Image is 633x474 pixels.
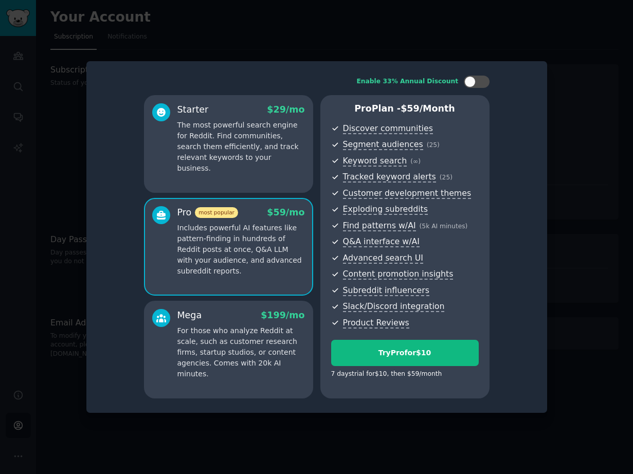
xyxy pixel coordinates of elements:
[331,370,442,379] div: 7 days trial for $10 , then $ 59 /month
[343,172,436,183] span: Tracked keyword alerts
[177,120,305,174] p: The most powerful search engine for Reddit. Find communities, search them efficiently, and track ...
[343,123,433,134] span: Discover communities
[343,139,423,150] span: Segment audiences
[332,348,478,358] div: Try Pro for $10
[343,318,409,329] span: Product Reviews
[343,188,472,199] span: Customer development themes
[267,207,304,217] span: $ 59 /mo
[195,207,238,218] span: most popular
[177,103,209,116] div: Starter
[331,102,479,115] p: Pro Plan -
[420,223,468,230] span: ( 5k AI minutes )
[343,285,429,296] span: Subreddit influencers
[440,174,453,181] span: ( 25 )
[401,103,455,114] span: $ 59 /month
[177,325,305,379] p: For those who analyze Reddit at scale, such as customer research firms, startup studios, or conte...
[177,206,238,219] div: Pro
[343,269,454,280] span: Content promotion insights
[343,301,445,312] span: Slack/Discord integration
[177,223,305,277] p: Includes powerful AI features like pattern-finding in hundreds of Reddit posts at once, Q&A LLM w...
[427,141,440,149] span: ( 25 )
[343,253,423,264] span: Advanced search UI
[267,104,304,115] span: $ 29 /mo
[343,204,428,215] span: Exploding subreddits
[343,236,420,247] span: Q&A interface w/AI
[410,158,421,165] span: ( ∞ )
[331,340,479,366] button: TryProfor$10
[261,310,304,320] span: $ 199 /mo
[177,309,202,322] div: Mega
[343,156,407,167] span: Keyword search
[343,221,416,231] span: Find patterns w/AI
[357,77,459,86] div: Enable 33% Annual Discount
